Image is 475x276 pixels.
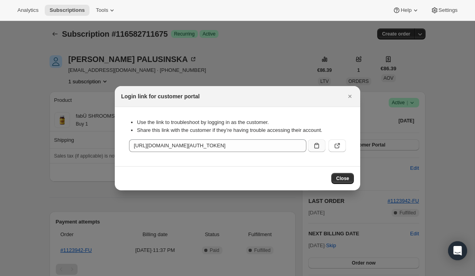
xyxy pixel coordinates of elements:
span: Settings [439,7,458,13]
button: Close [344,91,355,102]
li: Use the link to troubleshoot by logging in as the customer. [137,118,346,126]
span: Close [336,175,349,182]
button: Close [331,173,354,184]
span: Analytics [17,7,38,13]
button: Help [388,5,424,16]
button: Analytics [13,5,43,16]
span: Subscriptions [49,7,85,13]
button: Subscriptions [45,5,89,16]
li: Share this link with the customer if they’re having trouble accessing their account. [137,126,346,134]
h2: Login link for customer portal [121,92,199,100]
div: Open Intercom Messenger [448,241,467,260]
button: Tools [91,5,121,16]
button: Settings [426,5,462,16]
span: Tools [96,7,108,13]
span: Help [401,7,411,13]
